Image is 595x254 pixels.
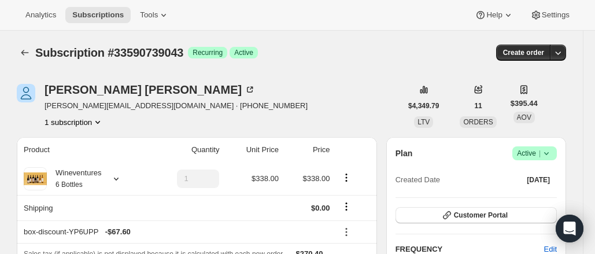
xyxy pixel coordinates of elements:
[311,204,330,212] span: $0.00
[520,172,557,188] button: [DATE]
[45,116,104,128] button: Product actions
[468,7,520,23] button: Help
[193,48,223,57] span: Recurring
[24,226,330,238] div: box-discount-YP6UPP
[17,45,33,61] button: Subscriptions
[454,211,508,220] span: Customer Portal
[140,10,158,20] span: Tools
[17,84,35,102] span: Samantha Downey
[17,137,149,163] th: Product
[542,10,570,20] span: Settings
[25,10,56,20] span: Analytics
[539,149,541,158] span: |
[417,118,430,126] span: LTV
[396,174,440,186] span: Created Date
[45,100,308,112] span: [PERSON_NAME][EMAIL_ADDRESS][DOMAIN_NAME] · [PHONE_NUMBER]
[408,101,439,111] span: $4,349.79
[523,7,576,23] button: Settings
[396,207,557,223] button: Customer Portal
[517,148,552,159] span: Active
[556,215,583,242] div: Open Intercom Messenger
[45,84,256,95] div: [PERSON_NAME] [PERSON_NAME]
[496,45,551,61] button: Create order
[17,195,149,220] th: Shipping
[511,98,538,109] span: $395.44
[467,98,489,114] button: 11
[65,7,131,23] button: Subscriptions
[234,48,253,57] span: Active
[486,10,502,20] span: Help
[401,98,446,114] button: $4,349.79
[337,171,356,184] button: Product actions
[223,137,282,163] th: Unit Price
[72,10,124,20] span: Subscriptions
[303,174,330,183] span: $338.00
[56,181,83,189] small: 6 Bottles
[252,174,279,183] span: $338.00
[19,7,63,23] button: Analytics
[503,48,544,57] span: Create order
[282,137,334,163] th: Price
[47,167,101,190] div: Wineventures
[149,137,223,163] th: Quantity
[133,7,176,23] button: Tools
[105,226,131,238] span: - $67.60
[337,200,356,213] button: Shipping actions
[396,148,413,159] h2: Plan
[35,46,183,59] span: Subscription #33590739043
[527,175,550,185] span: [DATE]
[474,101,482,111] span: 11
[463,118,493,126] span: ORDERS
[517,113,531,122] span: AOV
